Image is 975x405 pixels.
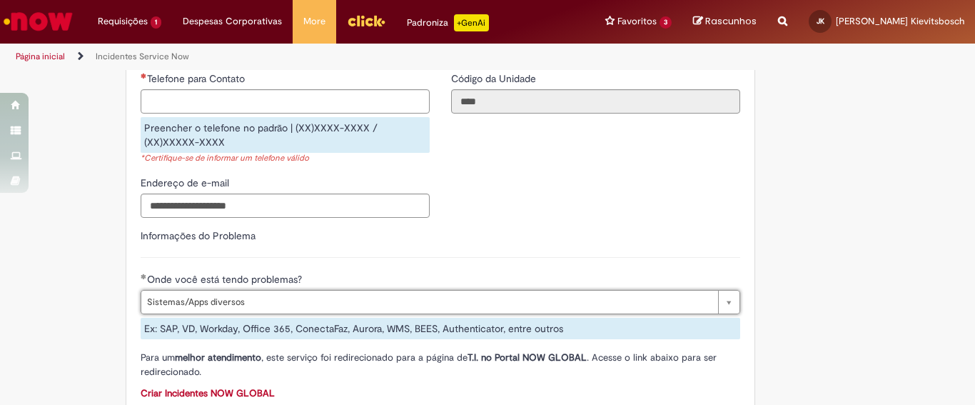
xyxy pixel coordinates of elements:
[141,387,275,399] a: Criar Incidentes NOW GLOBAL
[451,72,539,85] span: Somente leitura - Código da Unidade
[1,7,75,36] img: ServiceNow
[817,16,824,26] span: JK
[147,291,711,314] span: Sistemas/Apps diversos
[347,10,385,31] img: click_logo_yellow_360x200.png
[836,15,964,27] span: [PERSON_NAME] Kievitsbosch
[451,89,740,114] input: Código da Unidade
[451,71,539,86] label: Somente leitura - Código da Unidade
[96,51,189,62] a: Incidentes Service Now
[693,15,757,29] a: Rascunhos
[495,351,587,364] strong: Portal NOW GLOBAL
[141,194,430,218] input: Endereço de e-mail
[141,73,147,79] span: Necessários
[175,351,261,364] strong: melhor atendimento
[407,14,489,31] div: Padroniza
[454,14,489,31] p: +GenAi
[16,51,65,62] a: Página inicial
[141,117,430,153] div: Preencher o telefone no padrão | (XX)XXXX-XXXX / (XX)XXXXX-XXXX
[147,72,248,85] span: Telefone para Contato
[141,89,430,114] input: Telefone para Contato
[141,176,232,189] span: Endereço de e-mail
[660,16,672,29] span: 3
[141,318,740,339] div: Ex: SAP, VD, Workday, Office 365, ConectaFaz, Aurora, WMS, BEES, Authenticator, entre outros
[141,274,147,279] span: Obrigatório Preenchido
[141,153,430,165] div: *Certifique-se de informar um telefone válido
[151,16,161,29] span: 1
[141,229,256,242] label: Informações do Problema
[141,351,717,378] span: Para um , este serviço foi redirecionado para a página de . Acesse o link abaixo para ser redirec...
[617,14,657,29] span: Favoritos
[705,14,757,28] span: Rascunhos
[303,14,325,29] span: More
[468,351,492,364] strong: T.I. no
[98,14,148,29] span: Requisições
[11,44,640,70] ul: Trilhas de página
[183,14,282,29] span: Despesas Corporativas
[147,273,305,286] span: Onde você está tendo problemas?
